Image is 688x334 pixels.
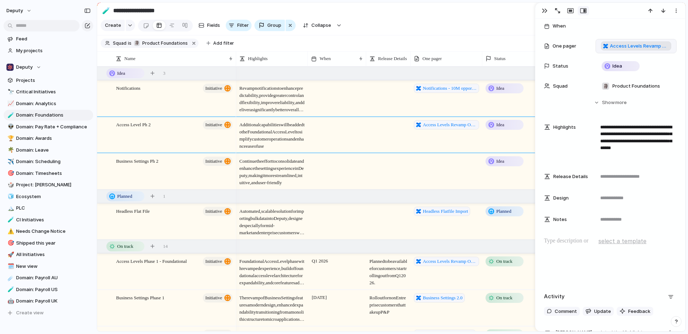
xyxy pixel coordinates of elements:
div: 🧊 [8,192,13,201]
span: Access Levels Revamp One Pager [423,258,477,265]
button: 🎲 [6,181,14,188]
div: ☄️ [8,274,13,282]
div: 🔭 [8,88,13,96]
div: 🧪 [102,6,110,15]
button: Collapse [298,20,335,31]
span: 3 [163,70,166,77]
span: Squad [113,40,126,46]
div: ⚠️Needs Change Notice [4,226,93,237]
a: Projects [4,75,93,86]
a: Feed [4,34,93,44]
span: Headless Flat File [116,207,150,215]
button: ☄️ [6,274,14,281]
span: Domain: Foundations [16,112,91,119]
span: Idea [612,63,622,70]
a: 🎯Domain: Timesheets [4,168,93,179]
span: On track [496,258,512,265]
div: 🏔️ [8,204,13,212]
a: Headless Flatfile Import [414,207,470,216]
button: 🧪 [6,112,14,119]
button: 🧪 [6,216,14,224]
button: initiative [203,293,233,303]
div: 🏔️PLC [4,203,93,213]
span: Product Foundations [142,40,188,46]
button: 🗿Product Foundations [132,39,189,47]
span: Product Foundations [612,83,660,90]
span: Domain: Pay Rate + Compliance [16,123,91,131]
span: initiative [205,256,222,266]
button: 🌴 [6,147,14,154]
span: Shipped this year [16,240,91,247]
a: 🎲Project: [PERSON_NAME] [4,180,93,190]
button: Feedback [617,307,653,316]
a: 🌴Domain: Leave [4,145,93,156]
button: 🧪 [100,5,112,16]
span: Business Settings 2.0 [423,294,463,301]
a: 📈Domain: Analytics [4,98,93,109]
span: CI Initiatives [16,216,91,224]
span: Access Levels Phase 1 - Foundational [116,257,187,265]
button: select a template [597,236,648,246]
a: Access Levels Revamp One Pager [601,41,671,51]
a: 🏆Domain: Awards [4,133,93,144]
div: 👽 [8,123,13,131]
span: On track [496,294,512,301]
span: Automated, scalable solution for importing bulk data into Deputy, designed especially for mid-mar... [236,204,307,236]
button: 🎯 [6,170,14,177]
a: My projects [4,45,93,56]
a: Access Levels Revamp One Pager [414,120,479,129]
button: initiative [203,207,233,216]
span: Domain: Scheduling [16,158,91,165]
div: 🔭Critical Initiatives [4,87,93,97]
span: All Initiatives [16,251,91,258]
span: initiative [205,293,222,303]
span: Business Settings Phase 1 [116,293,164,301]
span: Release Details [378,55,407,62]
button: Update [583,307,614,316]
span: Status [494,55,506,62]
a: Notifications - 10M opportunities a day to delight customers [414,84,479,93]
span: Q1 2026 [310,257,330,265]
span: Idea [496,85,504,92]
span: Access Levels Revamp One Pager [610,43,669,50]
span: Comment [555,308,577,315]
span: Feed [16,35,91,43]
span: Idea [496,121,504,128]
button: Showmore [544,96,677,109]
div: ✈️Domain: Scheduling [4,156,93,167]
div: 🎲 [8,181,13,189]
a: 🧊Ecosystem [4,191,93,202]
span: Squad [553,83,568,90]
span: Deputy [16,64,33,71]
a: 🧪Domain: Foundations [4,110,93,121]
span: Roll out for non Entreprise customers that take up P&P [367,290,410,316]
button: 🗓️ [6,263,14,270]
span: The revamp of Business Settings features a modern design, enhanced expandability transitioning fr... [236,290,307,323]
span: Show [602,99,615,106]
span: Notifications [116,84,140,92]
span: Name [124,55,135,62]
button: 🏔️ [6,205,14,212]
a: 🧪CI Initiatives [4,215,93,225]
span: Revamp notifications to enhance predictability, provide greater control and flexibility, improve ... [236,81,307,113]
span: Projects [16,77,91,84]
span: When [553,23,566,30]
span: Domain: Payroll UK [16,298,91,305]
span: Critical Initiatives [16,88,91,95]
span: PLC [16,205,91,212]
button: Comment [544,307,580,316]
span: Planned to be available for customers / start rolling out from Q1 2026. [367,254,410,286]
button: deputy [3,5,35,16]
span: Domain: Payroll AU [16,274,91,281]
span: Foundational Access Level phase with revamped experience, build of foundational access level arch... [236,254,307,286]
a: Access Levels Revamp One Pager [414,257,479,266]
span: Needs Change Notice [16,228,91,235]
span: initiative [205,156,222,166]
button: Add filter [202,38,238,48]
span: Planned [496,208,511,215]
span: Headless Flatfile Import [423,208,468,215]
span: Idea [496,158,504,165]
div: ✈️ [8,158,13,166]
